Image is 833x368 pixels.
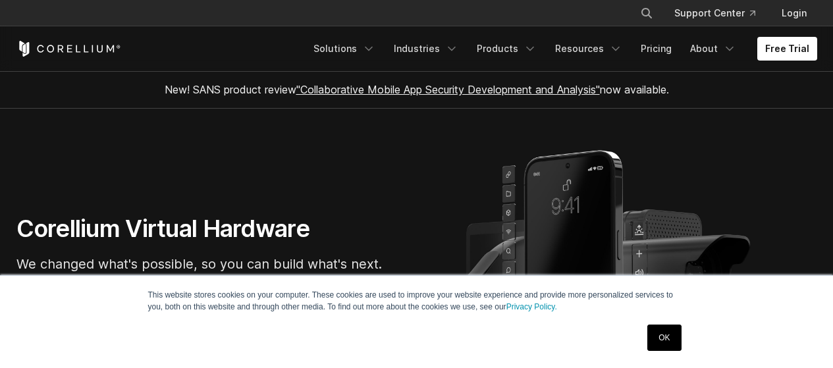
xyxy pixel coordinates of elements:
[296,83,600,96] a: "Collaborative Mobile App Security Development and Analysis"
[16,254,412,313] p: We changed what's possible, so you can build what's next. Virtual devices for iOS, Android, and A...
[624,1,817,25] div: Navigation Menu
[469,37,545,61] a: Products
[771,1,817,25] a: Login
[16,41,121,57] a: Corellium Home
[506,302,557,311] a: Privacy Policy.
[16,214,412,244] h1: Corellium Virtual Hardware
[633,37,680,61] a: Pricing
[635,1,658,25] button: Search
[682,37,744,61] a: About
[757,37,817,61] a: Free Trial
[547,37,630,61] a: Resources
[306,37,383,61] a: Solutions
[165,83,669,96] span: New! SANS product review now available.
[386,37,466,61] a: Industries
[148,289,685,313] p: This website stores cookies on your computer. These cookies are used to improve your website expe...
[664,1,766,25] a: Support Center
[306,37,817,61] div: Navigation Menu
[647,325,681,351] a: OK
